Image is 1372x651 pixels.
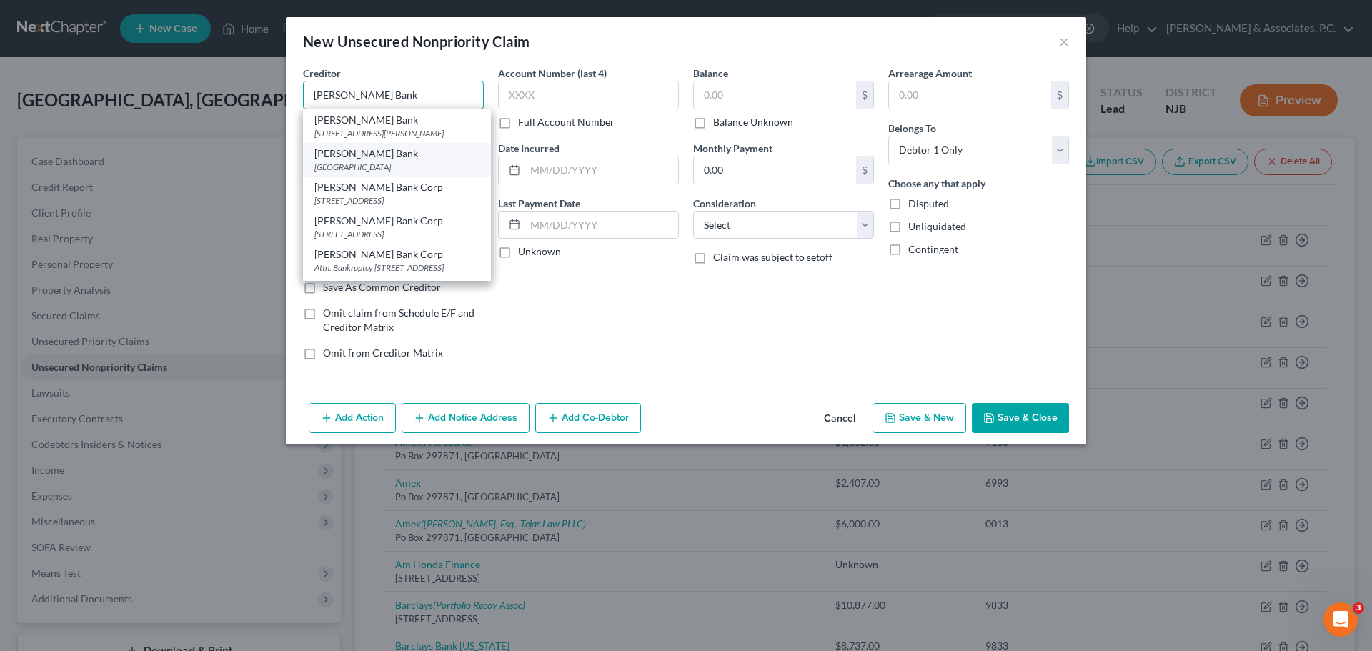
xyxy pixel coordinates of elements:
[1323,602,1358,637] iframe: Intercom live chat
[314,194,479,207] div: [STREET_ADDRESS]
[309,403,396,433] button: Add Action
[1353,602,1364,614] span: 3
[525,156,678,184] input: MM/DD/YYYY
[713,251,832,263] span: Claim was subject to setoff
[972,403,1069,433] button: Save & Close
[888,122,936,134] span: Belongs To
[303,31,530,51] div: New Unsecured Nonpriority Claim
[908,197,949,209] span: Disputed
[323,307,474,333] span: Omit claim from Schedule E/F and Creditor Matrix
[856,81,873,109] div: $
[314,262,479,274] div: Attn: Bankruptcy [STREET_ADDRESS]
[323,347,443,359] span: Omit from Creditor Matrix
[314,180,479,194] div: [PERSON_NAME] Bank Corp
[525,212,678,239] input: MM/DD/YYYY
[812,404,867,433] button: Cancel
[314,161,479,173] div: [GEOGRAPHIC_DATA]
[323,280,441,294] label: Save As Common Creditor
[498,81,679,109] input: XXXX
[314,247,479,262] div: [PERSON_NAME] Bank Corp
[535,403,641,433] button: Add Co-Debtor
[873,403,966,433] button: Save & New
[303,67,341,79] span: Creditor
[888,176,985,191] label: Choose any that apply
[314,113,479,127] div: [PERSON_NAME] Bank
[518,244,561,259] label: Unknown
[693,66,728,81] label: Balance
[314,228,479,240] div: [STREET_ADDRESS]
[303,81,484,109] input: Search creditor by name...
[693,141,772,156] label: Monthly Payment
[1051,81,1068,109] div: $
[314,214,479,228] div: [PERSON_NAME] Bank Corp
[694,81,856,109] input: 0.00
[498,66,607,81] label: Account Number (last 4)
[1059,33,1069,50] button: ×
[713,115,793,129] label: Balance Unknown
[314,127,479,139] div: [STREET_ADDRESS][PERSON_NAME]
[498,196,580,211] label: Last Payment Date
[694,156,856,184] input: 0.00
[693,196,756,211] label: Consideration
[518,115,615,129] label: Full Account Number
[498,141,560,156] label: Date Incurred
[314,146,479,161] div: [PERSON_NAME] Bank
[888,66,972,81] label: Arrearage Amount
[856,156,873,184] div: $
[908,243,958,255] span: Contingent
[908,220,966,232] span: Unliquidated
[889,81,1051,109] input: 0.00
[402,403,530,433] button: Add Notice Address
